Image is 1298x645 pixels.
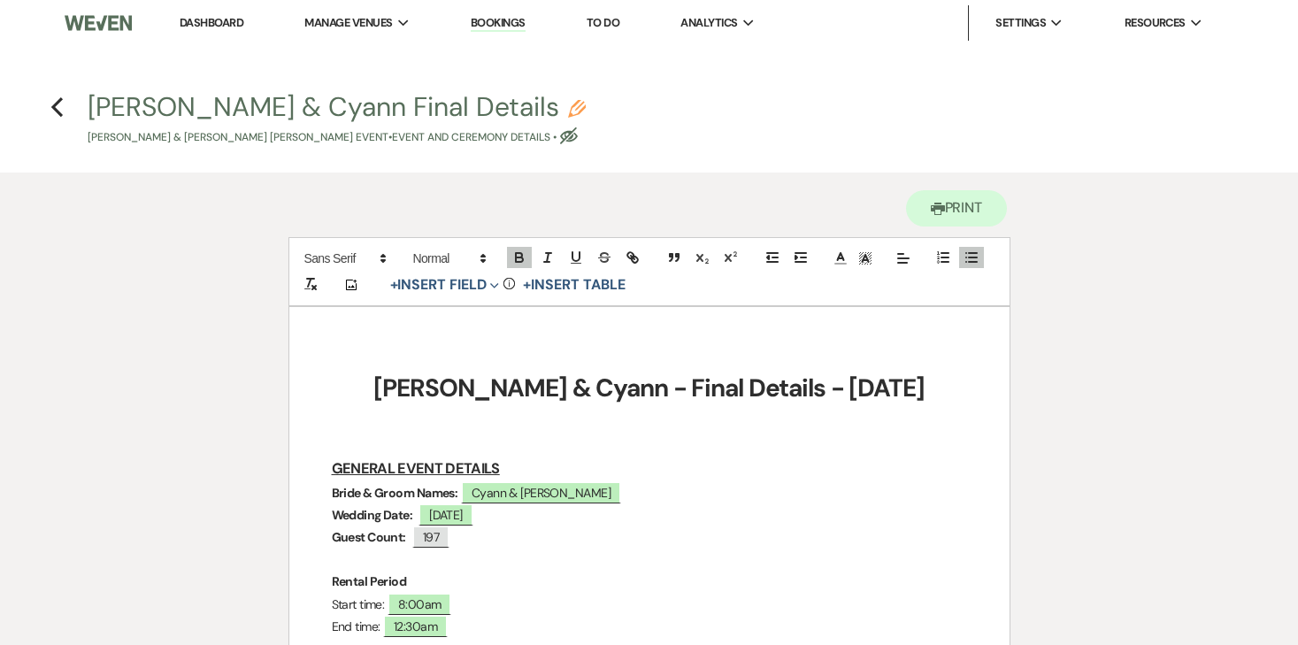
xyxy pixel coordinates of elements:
a: To Do [587,15,619,30]
span: Settings [995,14,1046,32]
p: End time: [332,616,967,638]
span: [DATE] [419,503,473,526]
span: Cyann & [PERSON_NAME] [461,481,621,503]
img: Weven Logo [65,4,131,42]
span: 8:00am [388,593,452,615]
button: +Insert Table [517,274,631,296]
button: Print [906,190,1008,227]
span: + [390,278,398,292]
span: 12:30am [383,615,448,637]
span: + [523,278,531,292]
p: [PERSON_NAME] & [PERSON_NAME] [PERSON_NAME] Event • Event and Ceremony Details • [88,129,586,146]
span: Header Formats [405,248,492,269]
span: Text Color [828,248,853,269]
a: Bookings [471,15,526,32]
span: Text Background Color [853,248,878,269]
p: Start time: [332,594,967,616]
button: Insert Field [384,274,506,296]
span: Resources [1125,14,1186,32]
span: Alignment [891,248,916,269]
u: GENERAL EVENT DETAILS [332,459,500,478]
span: Analytics [680,14,737,32]
strong: Guest Count: [332,529,406,545]
a: Dashboard [180,15,243,30]
strong: [PERSON_NAME] & Cyann - Final Details - [DATE] [373,372,924,404]
button: [PERSON_NAME] & Cyann Final Details[PERSON_NAME] & [PERSON_NAME] [PERSON_NAME] Event•Event and Ce... [88,94,586,146]
strong: Bride & Groom Names: [332,485,458,501]
strong: Rental Period [332,573,407,589]
span: 197 [412,526,449,548]
span: Manage Venues [304,14,392,32]
strong: Wedding Date: [332,507,413,523]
